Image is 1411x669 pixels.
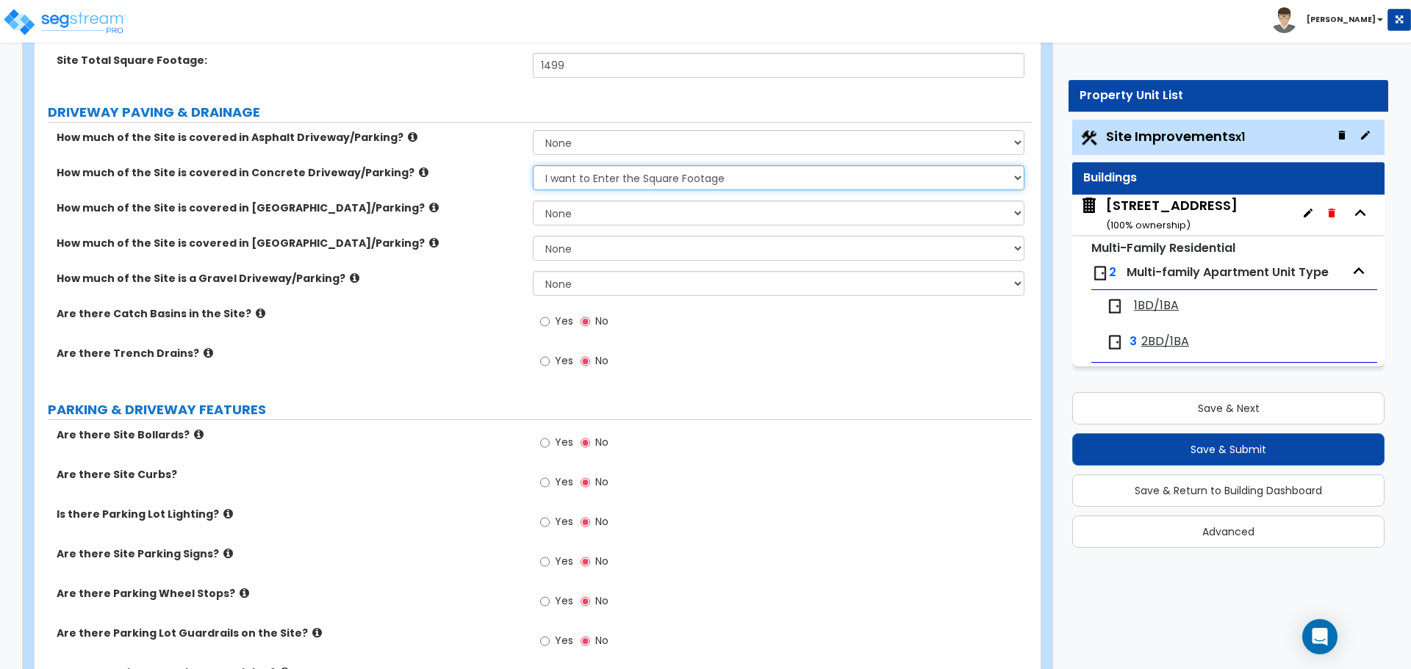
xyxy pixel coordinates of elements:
[540,633,550,649] input: Yes
[1106,127,1245,145] span: Site Improvements
[540,435,550,451] input: Yes
[204,347,213,358] i: click for more info!
[555,314,573,328] span: Yes
[1127,264,1329,281] span: Multi-family Apartment Unit Type
[540,353,550,369] input: Yes
[555,514,573,529] span: Yes
[1091,239,1235,256] small: Multi-Family Residential
[555,435,573,449] span: Yes
[540,593,550,610] input: Yes
[1130,333,1137,350] span: 3
[1302,619,1338,654] div: Open Intercom Messenger
[581,353,590,369] input: No
[540,314,550,330] input: Yes
[1271,7,1297,33] img: avatar.png
[555,593,573,608] span: Yes
[1072,474,1385,507] button: Save & Return to Building Dashboard
[408,131,417,142] i: click for more info!
[1072,392,1385,424] button: Save & Next
[57,271,522,286] label: How much of the Site is a Gravel Driveway/Parking?
[1091,264,1109,282] img: door.png
[429,202,439,213] i: click for more info!
[1109,264,1116,281] span: 2
[1307,14,1376,25] b: [PERSON_NAME]
[581,435,590,451] input: No
[1080,196,1099,215] img: building.svg
[595,514,608,529] span: No
[581,633,590,649] input: No
[240,587,249,599] i: click for more info!
[595,554,608,568] span: No
[1080,87,1377,104] div: Property Unit List
[57,200,522,215] label: How much of the Site is covered in [GEOGRAPHIC_DATA]/Parking?
[581,514,590,530] input: No
[595,474,608,489] span: No
[312,627,322,638] i: click for more info!
[555,633,573,648] span: Yes
[57,467,522,482] label: Are there Site Curbs?
[256,308,265,319] i: click for more info!
[1080,129,1099,148] img: Construction.png
[1072,516,1385,548] button: Advanced
[2,7,127,37] img: logo_pro_r.png
[581,593,590,610] input: No
[595,314,608,328] span: No
[223,548,233,559] i: click for more info!
[194,429,204,440] i: click for more info!
[57,165,522,180] label: How much of the Site is covered in Concrete Driveway/Parking?
[57,546,522,561] label: Are there Site Parking Signs?
[555,554,573,568] span: Yes
[429,237,439,248] i: click for more info!
[1235,129,1245,145] small: x1
[1141,333,1189,350] span: 2BD/1BA
[540,554,550,570] input: Yes
[57,427,522,442] label: Are there Site Bollards?
[48,103,1032,122] label: DRIVEWAY PAVING & DRAINAGE
[1106,196,1238,234] div: [STREET_ADDRESS]
[595,633,608,648] span: No
[595,353,608,368] span: No
[595,435,608,449] span: No
[540,514,550,530] input: Yes
[57,507,522,521] label: Is there Parking Lot Lighting?
[1106,333,1124,351] img: door.png
[581,314,590,330] input: No
[57,626,522,640] label: Are there Parking Lot Guardrails on the Site?
[57,53,522,68] label: Site Total Square Footage:
[1106,297,1124,315] img: door.png
[1106,218,1191,232] small: ( 100 % ownership)
[419,167,428,178] i: click for more info!
[57,306,522,321] label: Are there Catch Basins in the Site?
[48,400,1032,419] label: PARKING & DRIVEWAY FEATURES
[581,474,590,491] input: No
[540,474,550,491] input: Yes
[1072,433,1385,466] button: Save & Submit
[223,508,233,519] i: click for more info!
[1134,297,1179,314] span: 1BD/1BA
[57,346,522,361] label: Are there Trench Drains?
[595,593,608,608] span: No
[1083,170,1374,187] div: Buildings
[57,130,522,145] label: How much of the Site is covered in Asphalt Driveway/Parking?
[581,554,590,570] input: No
[350,272,359,283] i: click for more info!
[1080,196,1238,234] span: 509 W 150th St
[555,474,573,489] span: Yes
[57,586,522,601] label: Are there Parking Wheel Stops?
[555,353,573,368] span: Yes
[57,236,522,250] label: How much of the Site is covered in [GEOGRAPHIC_DATA]/Parking?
